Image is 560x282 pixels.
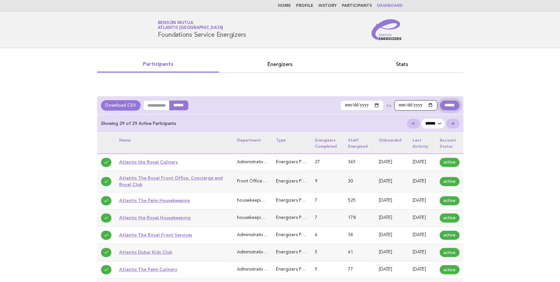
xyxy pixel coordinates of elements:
a: Stats [341,60,463,69]
span: housekeeping-laundry [237,216,283,220]
a: Participants [342,4,372,8]
td: 5 [311,261,344,278]
td: 345 [344,154,375,171]
th: Onboarded [375,133,409,154]
span: Front Office, Concierge and Royal Club [237,179,319,183]
span: active [440,248,459,257]
td: 7 [311,192,344,209]
a: Atlantis Dubai Kids Club [119,249,172,255]
a: Dashboard [377,4,403,8]
td: [DATE] [409,171,436,192]
td: 61 [344,244,375,261]
td: [DATE] [375,209,409,227]
span: active [440,177,459,186]
td: [DATE] [409,244,436,261]
td: 178 [344,209,375,227]
td: 30 [344,171,375,192]
span: Administrative & General (Executive Office, HR, IT, Finance) [237,267,357,272]
span: active [440,265,459,274]
a: Benson MutuaAtlantis [GEOGRAPHIC_DATA] [158,21,223,30]
a: Atlantis The Palm Culinary [119,267,177,272]
td: [DATE] [409,209,436,227]
td: 77 [344,261,375,278]
span: Energizers Participant [276,198,321,203]
a: Download CSV [101,100,141,111]
td: [DATE] [375,154,409,171]
a: Atlantis The Royal Front Services [119,232,192,237]
td: 27 [311,154,344,171]
td: 5 [311,244,344,261]
th: Account status [436,133,463,154]
span: housekeeping-laundry [237,198,283,203]
td: 9 [311,171,344,192]
span: active [440,231,459,240]
span: active [440,158,459,167]
th: Energizers completed [311,133,344,154]
span: Energizers Participant [276,160,321,164]
span: Energizers Participant [276,216,321,220]
td: [DATE] [375,261,409,278]
a: Home [278,4,291,8]
th: Department [233,133,272,154]
a: Atlantis the Royal Culinary [119,159,178,165]
span: Energizers Participant [276,233,321,237]
td: [DATE] [409,227,436,244]
th: Type [272,133,311,154]
td: [DATE] [375,171,409,192]
th: Name [115,133,233,154]
h1: Foundations Service Energizers [158,21,246,38]
a: History [318,4,337,8]
span: Administrative & General (Executive Office, HR, IT, Finance) [237,250,357,254]
td: [DATE] [409,261,436,278]
a: Energizers [219,60,341,69]
th: Last activity [409,133,436,154]
td: [DATE] [375,227,409,244]
th: Staff energized [344,133,375,154]
a: Participants [97,60,219,69]
a: Atlantis The Royal Front Office, Concierge and Royal Club [119,175,223,187]
img: Service Energizers [371,19,403,40]
span: Energizers Participant [276,250,321,254]
span: Administrative & General (Executive Office, HR, IT, Finance) [237,233,357,237]
span: Administrative & General (Executive Office, HR, IT, Finance) [237,160,357,164]
a: Profile [296,4,313,8]
td: [DATE] [409,192,436,209]
span: Energizers Participant [276,267,321,272]
a: Atlantis The Palm Housekeeping [119,198,190,203]
td: [DATE] [409,154,436,171]
td: 525 [344,192,375,209]
span: Atlantis [GEOGRAPHIC_DATA] [158,26,223,30]
td: 7 [311,209,344,227]
label: to [386,102,392,108]
td: 6 [311,227,344,244]
p: Showing 29 of 29 Active Participants [101,121,176,127]
td: [DATE] [375,244,409,261]
span: active [440,196,459,205]
span: active [440,213,459,222]
span: Energizers Participant [276,179,321,183]
a: Atlantis the Royal Housekeeping [119,215,191,220]
td: 34 [344,227,375,244]
td: [DATE] [375,192,409,209]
